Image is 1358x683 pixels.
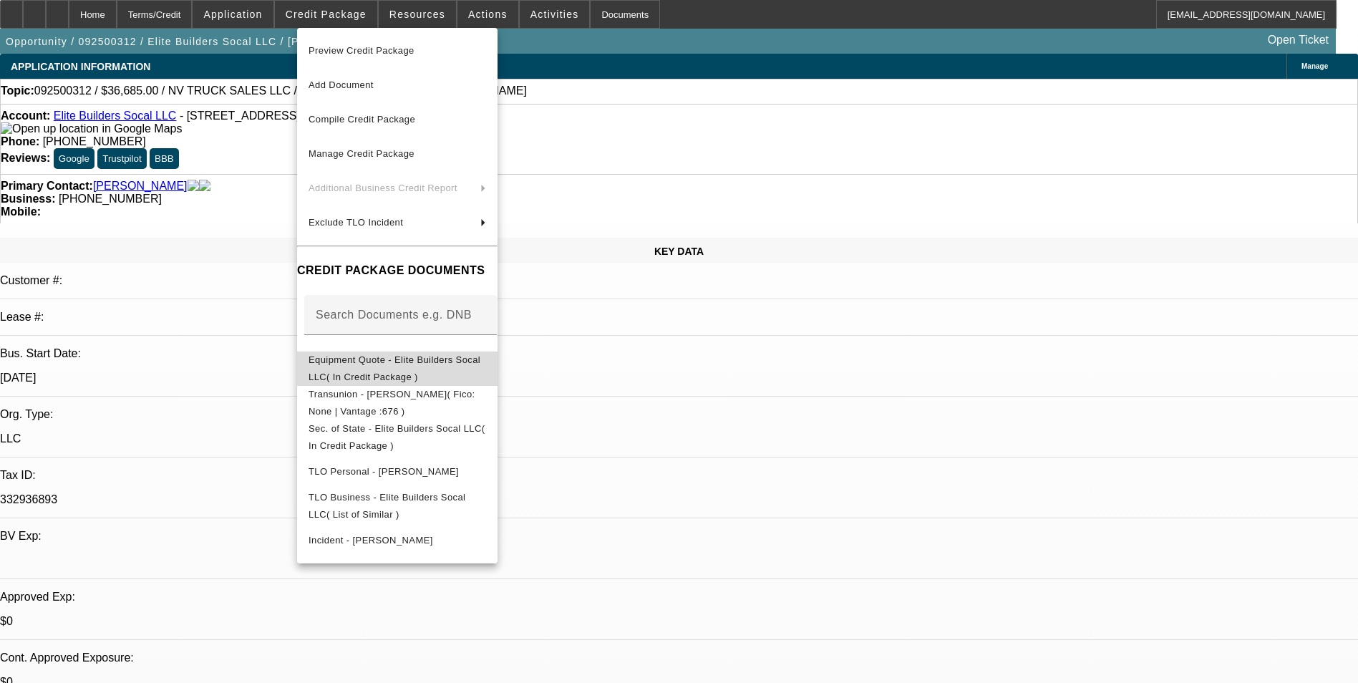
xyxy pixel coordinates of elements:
button: Incident - Garcia, Jennette [297,523,498,558]
span: Manage Credit Package [309,148,414,159]
span: Exclude TLO Incident [309,217,403,228]
span: TLO Business - Elite Builders Socal LLC( List of Similar ) [309,492,465,520]
span: Preview Credit Package [309,45,414,56]
mat-label: Search Documents e.g. DNB [316,309,472,321]
button: Transunion - Garcia, Jennette( Fico: None | Vantage :676 ) [297,386,498,420]
button: TLO Business - Elite Builders Socal LLC( List of Similar ) [297,489,498,523]
h4: CREDIT PACKAGE DOCUMENTS [297,262,498,279]
span: Sec. of State - Elite Builders Socal LLC( In Credit Package ) [309,423,485,451]
button: Sec. of State - Elite Builders Socal LLC( In Credit Package ) [297,420,498,455]
span: Transunion - [PERSON_NAME]( Fico: None | Vantage :676 ) [309,389,475,417]
span: TLO Personal - [PERSON_NAME] [309,466,459,477]
span: Incident - [PERSON_NAME] [309,535,433,546]
button: TLO Personal - Garcia, Jennette [297,455,498,489]
span: Add Document [309,79,374,90]
button: Equipment Quote - Elite Builders Socal LLC( In Credit Package ) [297,352,498,386]
span: Compile Credit Package [309,114,415,125]
span: Equipment Quote - Elite Builders Socal LLC( In Credit Package ) [309,354,480,382]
